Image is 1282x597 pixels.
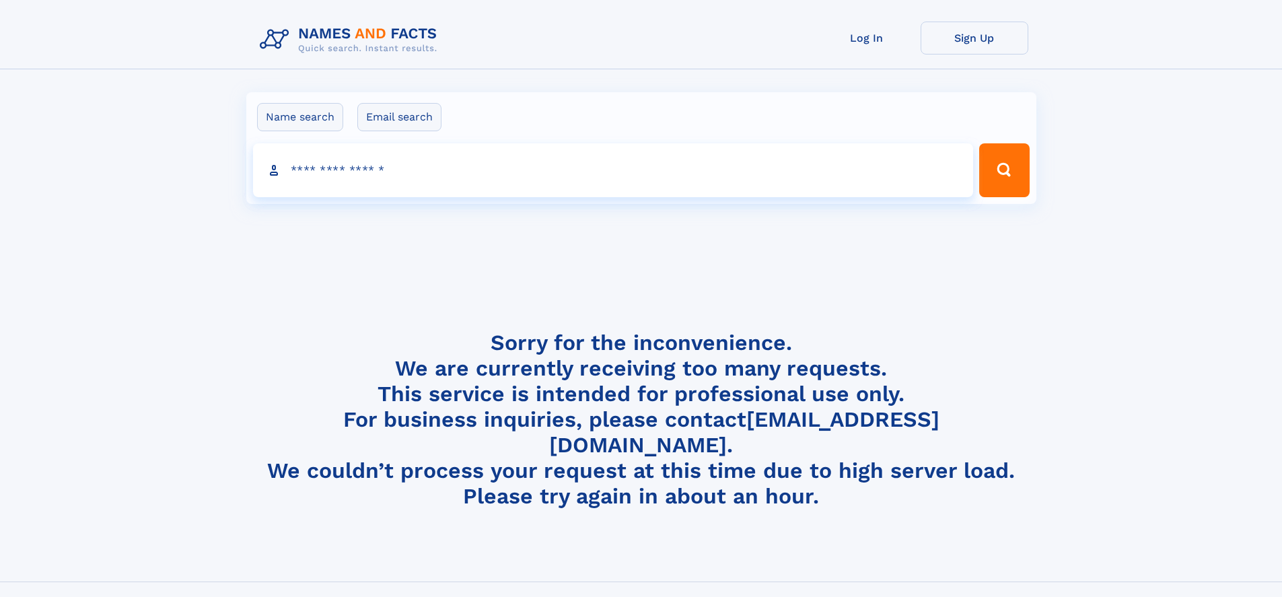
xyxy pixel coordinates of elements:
[253,143,974,197] input: search input
[813,22,921,55] a: Log In
[921,22,1028,55] a: Sign Up
[257,103,343,131] label: Name search
[254,330,1028,510] h4: Sorry for the inconvenience. We are currently receiving too many requests. This service is intend...
[254,22,448,58] img: Logo Names and Facts
[357,103,441,131] label: Email search
[979,143,1029,197] button: Search Button
[549,407,939,458] a: [EMAIL_ADDRESS][DOMAIN_NAME]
